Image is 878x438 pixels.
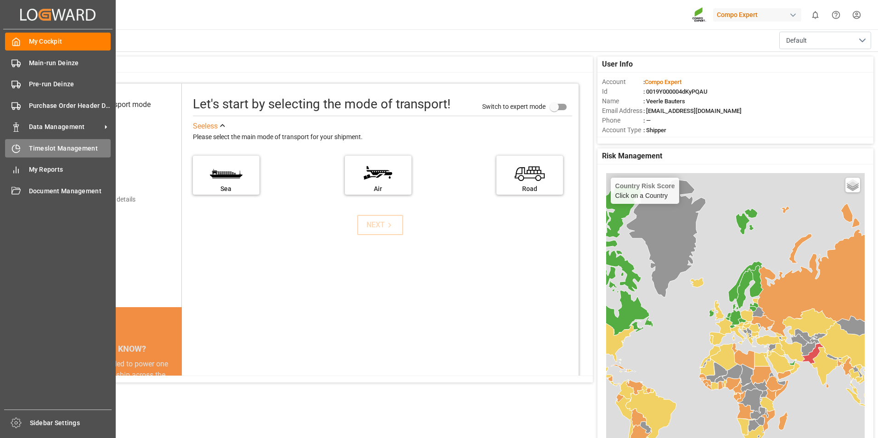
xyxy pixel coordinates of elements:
span: Purchase Order Header Deinze [29,101,111,111]
span: : 0019Y000004dKyPQAU [643,88,708,95]
div: NEXT [366,219,394,230]
span: Account Type [602,125,643,135]
div: Add shipping details [78,195,135,204]
div: Air [349,184,407,194]
a: Timeslot Management [5,139,111,157]
div: Let's start by selecting the mode of transport! [193,95,450,114]
div: Click on a Country [615,182,675,199]
button: open menu [779,32,871,49]
a: My Cockpit [5,33,111,51]
a: Pre-run Deinze [5,75,111,93]
span: : [EMAIL_ADDRESS][DOMAIN_NAME] [643,107,742,114]
a: Main-run Deinze [5,54,111,72]
span: Sidebar Settings [30,418,112,428]
span: Switch to expert mode [482,102,546,110]
span: Default [786,36,807,45]
span: Id [602,87,643,96]
span: Phone [602,116,643,125]
a: Layers [845,178,860,192]
div: Compo Expert [713,8,801,22]
button: next slide / item [169,359,182,436]
span: Compo Expert [645,79,681,85]
span: Timeslot Management [29,144,111,153]
span: Pre-run Deinze [29,79,111,89]
span: : Veerle Bauters [643,98,685,105]
span: My Reports [29,165,111,174]
span: User Info [602,59,633,70]
h4: Country Risk Score [615,182,675,190]
div: Sea [197,184,255,194]
span: Data Management [29,122,101,132]
button: Compo Expert [713,6,805,23]
img: Screenshot%202023-09-29%20at%2010.02.21.png_1712312052.png [692,7,707,23]
span: My Cockpit [29,37,111,46]
div: Road [501,184,558,194]
span: : [643,79,681,85]
span: Account [602,77,643,87]
span: Risk Management [602,151,662,162]
span: Document Management [29,186,111,196]
span: Main-run Deinze [29,58,111,68]
span: Email Address [602,106,643,116]
div: See less [193,121,218,132]
button: NEXT [357,215,403,235]
button: Help Center [826,5,846,25]
a: Purchase Order Header Deinze [5,96,111,114]
span: Name [602,96,643,106]
div: Please select the main mode of transport for your shipment. [193,132,572,143]
span: : — [643,117,651,124]
button: show 0 new notifications [805,5,826,25]
span: : Shipper [643,127,666,134]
